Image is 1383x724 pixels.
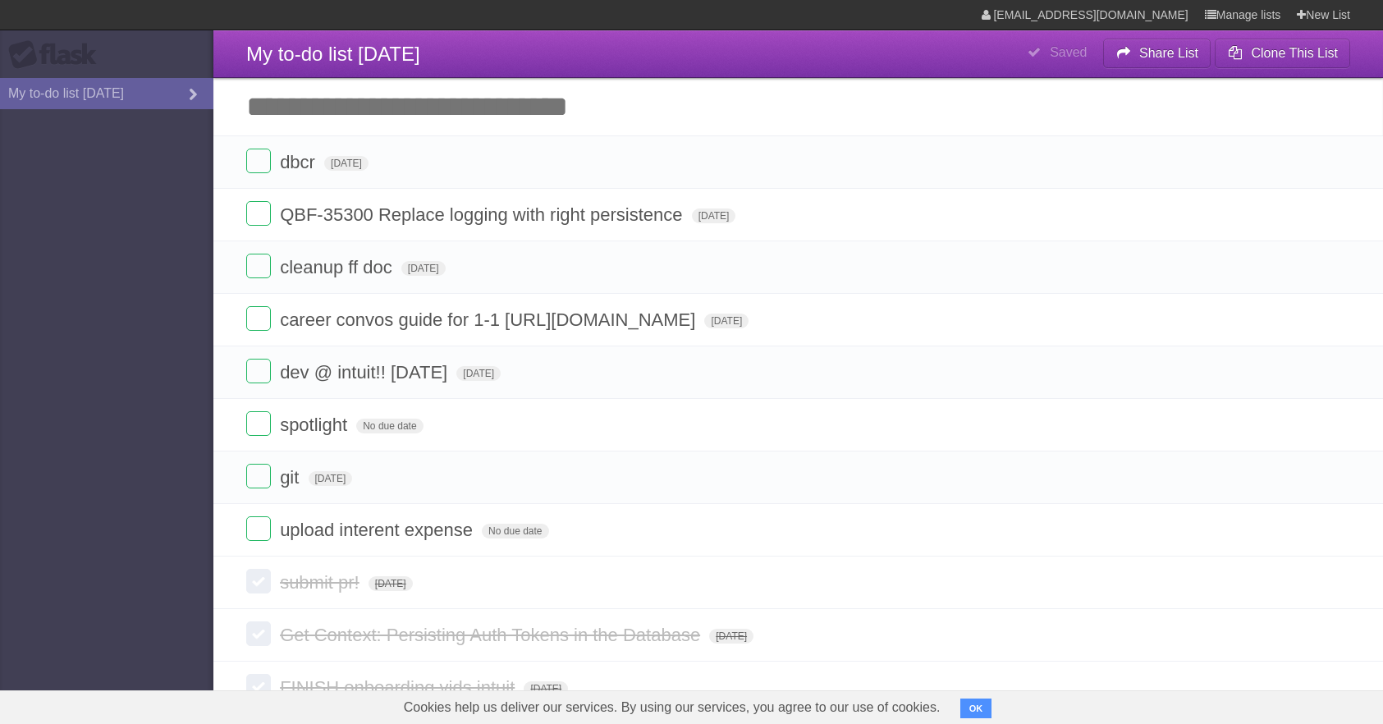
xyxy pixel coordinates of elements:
[246,464,271,488] label: Done
[280,625,704,645] span: Get Context: Persisting Auth Tokens in the Database
[8,40,107,70] div: Flask
[280,152,319,172] span: dbcr
[280,204,686,225] span: QBF-35300 Replace logging with right persistence
[324,156,369,171] span: [DATE]
[524,681,568,696] span: [DATE]
[280,415,351,435] span: spotlight
[280,520,477,540] span: upload interent expense
[280,257,396,277] span: cleanup ff doc
[280,572,364,593] span: submit pr!
[246,674,271,699] label: Done
[246,43,420,65] span: My to-do list [DATE]
[246,201,271,226] label: Done
[309,471,353,486] span: [DATE]
[1251,46,1338,60] b: Clone This List
[246,359,271,383] label: Done
[1215,39,1350,68] button: Clone This List
[482,524,548,538] span: No due date
[709,629,753,644] span: [DATE]
[960,699,992,718] button: OK
[280,362,451,383] span: dev @ intuit!! [DATE]
[1103,39,1211,68] button: Share List
[456,366,501,381] span: [DATE]
[246,516,271,541] label: Done
[692,208,736,223] span: [DATE]
[356,419,423,433] span: No due date
[1050,45,1087,59] b: Saved
[369,576,413,591] span: [DATE]
[246,569,271,593] label: Done
[401,261,446,276] span: [DATE]
[1139,46,1198,60] b: Share List
[246,149,271,173] label: Done
[704,314,749,328] span: [DATE]
[280,677,519,698] span: FINISH onboarding vids intuit
[280,467,303,488] span: git
[387,691,957,724] span: Cookies help us deliver our services. By using our services, you agree to our use of cookies.
[246,306,271,331] label: Done
[280,309,699,330] span: career convos guide for 1-1 [URL][DOMAIN_NAME]
[246,411,271,436] label: Done
[246,621,271,646] label: Done
[246,254,271,278] label: Done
